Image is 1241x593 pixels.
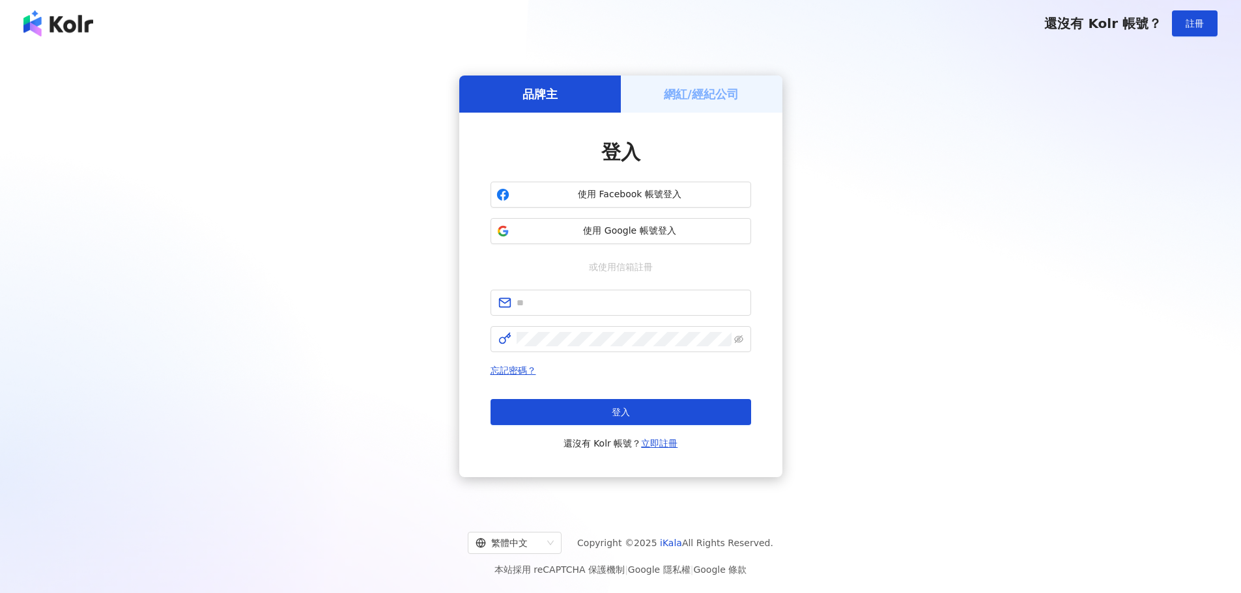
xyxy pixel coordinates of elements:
[1044,16,1162,31] span: 還沒有 Kolr 帳號？
[612,407,630,417] span: 登入
[515,188,745,201] span: 使用 Facebook 帳號登入
[734,335,743,344] span: eye-invisible
[580,260,662,274] span: 或使用信箱註冊
[491,365,536,376] a: 忘記密碼？
[628,564,691,575] a: Google 隱私權
[522,86,558,102] h5: 品牌主
[664,86,739,102] h5: 網紅/經紀公司
[660,538,682,548] a: iKala
[491,218,751,244] button: 使用 Google 帳號登入
[23,10,93,36] img: logo
[491,399,751,425] button: 登入
[641,438,678,448] a: 立即註冊
[515,225,745,238] span: 使用 Google 帳號登入
[691,564,694,575] span: |
[491,182,751,208] button: 使用 Facebook 帳號登入
[693,564,747,575] a: Google 條款
[494,562,747,577] span: 本站採用 reCAPTCHA 保護機制
[476,532,542,553] div: 繁體中文
[625,564,628,575] span: |
[1186,18,1204,29] span: 註冊
[577,535,773,551] span: Copyright © 2025 All Rights Reserved.
[563,435,678,451] span: 還沒有 Kolr 帳號？
[1172,10,1218,36] button: 註冊
[601,141,640,163] span: 登入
